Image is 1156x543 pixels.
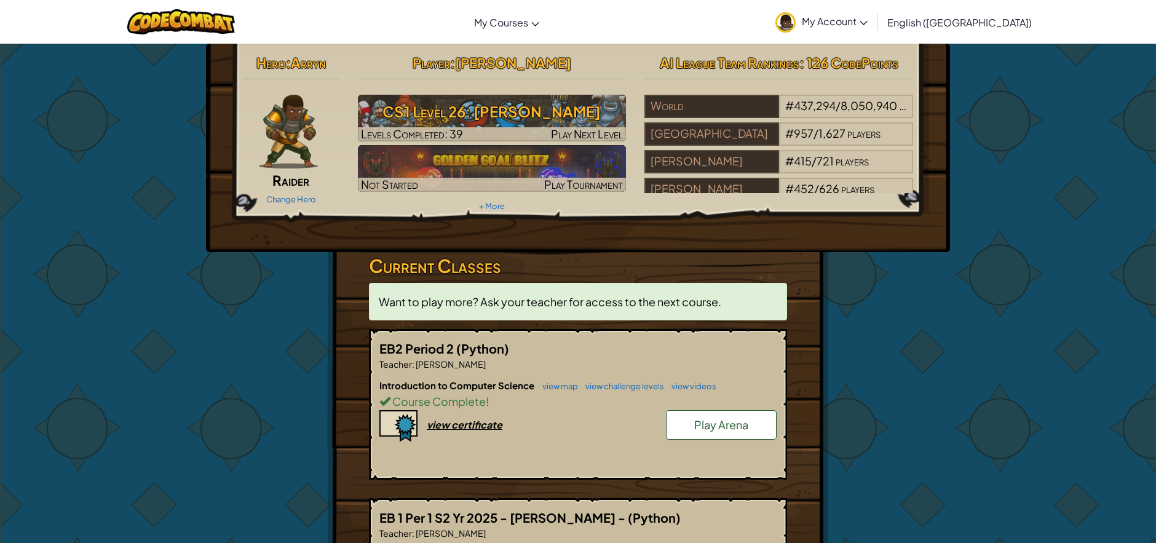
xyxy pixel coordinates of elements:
a: [PERSON_NAME]#452/626players [644,189,913,204]
span: / [812,154,817,168]
img: avatar [775,12,796,33]
span: [PERSON_NAME] [455,54,571,71]
h3: CS1 Level 26: [PERSON_NAME] [358,98,627,125]
span: (Python) [628,510,681,525]
span: Levels Completed: 39 [361,127,463,141]
span: Play Arena [694,418,748,432]
span: 415 [794,154,812,168]
span: Play Next Level [551,127,623,141]
a: Not StartedPlay Tournament [358,145,627,192]
span: 626 [819,181,839,196]
span: Hero [256,54,286,71]
span: EB2 Period 2 [379,341,456,356]
span: Introduction to Computer Science [379,379,536,391]
span: # [785,126,794,140]
span: Teacher [379,359,412,370]
span: My Account [802,15,868,28]
span: 721 [817,154,834,168]
a: view map [536,381,578,391]
span: English ([GEOGRAPHIC_DATA]) [887,16,1032,29]
div: [PERSON_NAME] [644,178,778,201]
span: 437,294 [794,98,836,113]
a: + More [479,201,505,211]
span: players [847,126,881,140]
span: Player [413,54,450,71]
span: / [814,181,819,196]
span: ! [486,394,489,408]
span: : [412,359,414,370]
span: # [785,154,794,168]
a: English ([GEOGRAPHIC_DATA]) [881,6,1038,39]
span: / [836,98,841,113]
span: [PERSON_NAME] [414,528,486,539]
span: Teacher [379,528,412,539]
span: : [286,54,291,71]
span: # [785,98,794,113]
span: Course Complete [390,394,486,408]
span: : 126 CodePoints [799,54,898,71]
div: view certificate [427,418,502,431]
img: Golden Goal [358,145,627,192]
a: view challenge levels [579,381,664,391]
img: raider-pose.png [259,95,318,168]
span: Arryn [291,54,326,71]
a: view videos [665,381,716,391]
div: [GEOGRAPHIC_DATA] [644,122,778,146]
span: EB 1 Per 1 S2 Yr 2025 - [PERSON_NAME] - [379,510,628,525]
span: / [814,126,818,140]
div: [PERSON_NAME] [644,150,778,173]
span: 957 [794,126,814,140]
h3: Current Classes [369,252,787,280]
span: : [412,528,414,539]
span: players [836,154,869,168]
span: [PERSON_NAME] [414,359,486,370]
span: Want to play more? Ask your teacher for access to the next course. [379,295,721,309]
span: 452 [794,181,814,196]
a: World#437,294/8,050,940players [644,106,913,121]
a: [PERSON_NAME]#415/721players [644,162,913,176]
span: (Python) [456,341,509,356]
span: Raider [272,172,309,189]
span: 8,050,940 [841,98,897,113]
span: : [450,54,455,71]
img: certificate-icon.png [379,410,418,442]
span: Not Started [361,177,418,191]
span: My Courses [474,16,528,29]
img: CS1 Level 26: Wakka Maul [358,95,627,141]
a: My Courses [468,6,545,39]
span: # [785,181,794,196]
a: My Account [769,2,874,41]
div: World [644,95,778,118]
a: Play Next Level [358,95,627,141]
a: Change Hero [266,194,316,204]
a: view certificate [379,418,502,431]
span: 1,627 [818,126,845,140]
a: [GEOGRAPHIC_DATA]#957/1,627players [644,134,913,148]
img: CodeCombat logo [127,9,235,34]
span: AI League Team Rankings [660,54,799,71]
span: players [841,181,874,196]
span: Play Tournament [544,177,623,191]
